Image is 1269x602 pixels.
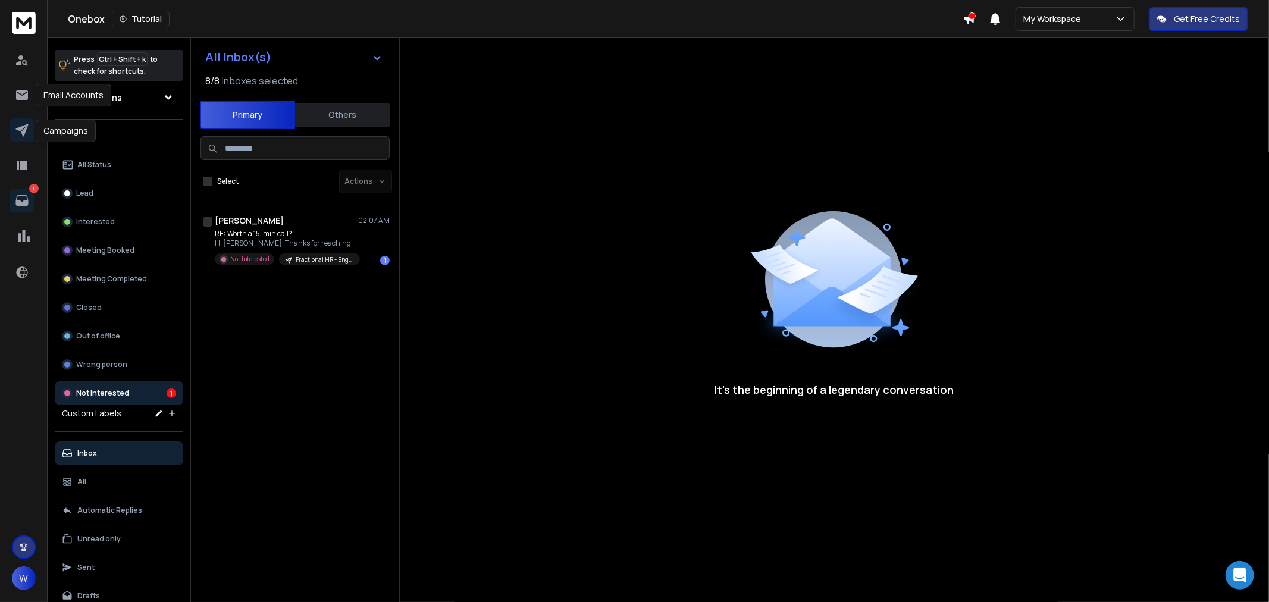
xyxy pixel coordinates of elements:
button: All Inbox(s) [196,45,392,69]
p: RE: Worth a 15-min call? [215,229,358,239]
p: All Status [77,160,111,170]
p: 1 [29,184,39,193]
div: Email Accounts [36,84,111,106]
p: Meeting Booked [76,246,134,255]
button: Out of office [55,324,183,348]
p: Drafts [77,591,100,601]
button: All Status [55,153,183,177]
p: Out of office [76,331,120,341]
h3: Inboxes selected [222,74,298,88]
div: 1 [380,256,390,265]
p: Fractional HR - Engineering [296,255,353,264]
p: Automatic Replies [77,506,142,515]
h1: All Inbox(s) [205,51,271,63]
button: Tutorial [112,11,170,27]
p: Not Interested [230,255,270,264]
button: Get Free Credits [1149,7,1248,31]
div: Open Intercom Messenger [1226,561,1254,590]
div: Onebox [68,11,963,27]
button: W [12,566,36,590]
h1: [PERSON_NAME] [215,215,284,227]
p: Hi [PERSON_NAME], Thanks for reaching [215,239,358,248]
span: 8 / 8 [205,74,220,88]
p: Unread only [77,534,121,544]
button: Meeting Booked [55,239,183,262]
div: 1 [167,388,176,398]
p: Press to check for shortcuts. [74,54,158,77]
p: Not Interested [76,388,129,398]
a: 1 [10,189,34,212]
button: Not Interested1 [55,381,183,405]
p: Lead [76,189,93,198]
p: 02:07 AM [358,216,390,225]
span: Ctrl + Shift + k [97,52,148,66]
h3: Custom Labels [62,407,121,419]
div: Campaigns [36,120,96,142]
p: My Workspace [1023,13,1086,25]
button: Sent [55,556,183,579]
button: Meeting Completed [55,267,183,291]
p: All [77,477,86,487]
button: All Campaigns [55,86,183,109]
p: Meeting Completed [76,274,147,284]
p: Closed [76,303,102,312]
p: Get Free Credits [1174,13,1240,25]
p: Interested [76,217,115,227]
button: Interested [55,210,183,234]
button: Closed [55,296,183,319]
button: Automatic Replies [55,498,183,522]
button: Unread only [55,527,183,551]
button: Wrong person [55,353,183,377]
p: Inbox [77,449,97,458]
h3: Filters [55,129,183,146]
p: It’s the beginning of a legendary conversation [715,381,954,398]
button: Lead [55,181,183,205]
button: Others [295,102,390,128]
label: Select [217,177,239,186]
p: Sent [77,563,95,572]
button: Inbox [55,441,183,465]
p: Wrong person [76,360,127,369]
button: Primary [200,101,295,129]
button: All [55,470,183,494]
